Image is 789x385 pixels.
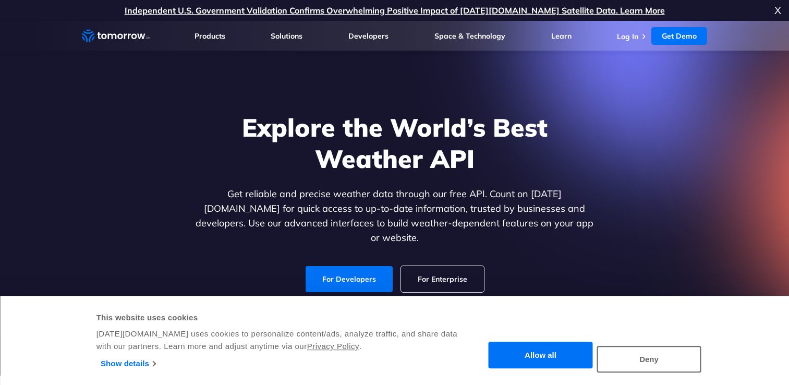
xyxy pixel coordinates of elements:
a: Home link [82,28,150,44]
a: Developers [348,31,389,41]
div: This website uses cookies [96,311,459,324]
a: Solutions [271,31,302,41]
a: Independent U.S. Government Validation Confirms Overwhelming Positive Impact of [DATE][DOMAIN_NAM... [125,5,665,16]
button: Deny [597,346,701,372]
a: For Developers [306,266,393,292]
a: Products [195,31,225,41]
a: Show details [101,356,155,371]
a: Learn [551,31,572,41]
a: Space & Technology [434,31,505,41]
a: Privacy Policy [307,342,359,351]
h1: Explore the World’s Best Weather API [193,112,596,174]
a: Log In [617,32,638,41]
a: For Enterprise [401,266,484,292]
p: Get reliable and precise weather data through our free API. Count on [DATE][DOMAIN_NAME] for quic... [193,187,596,245]
button: Allow all [489,342,593,369]
a: Get Demo [651,27,707,45]
div: [DATE][DOMAIN_NAME] uses cookies to personalize content/ads, analyze traffic, and share data with... [96,328,459,353]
